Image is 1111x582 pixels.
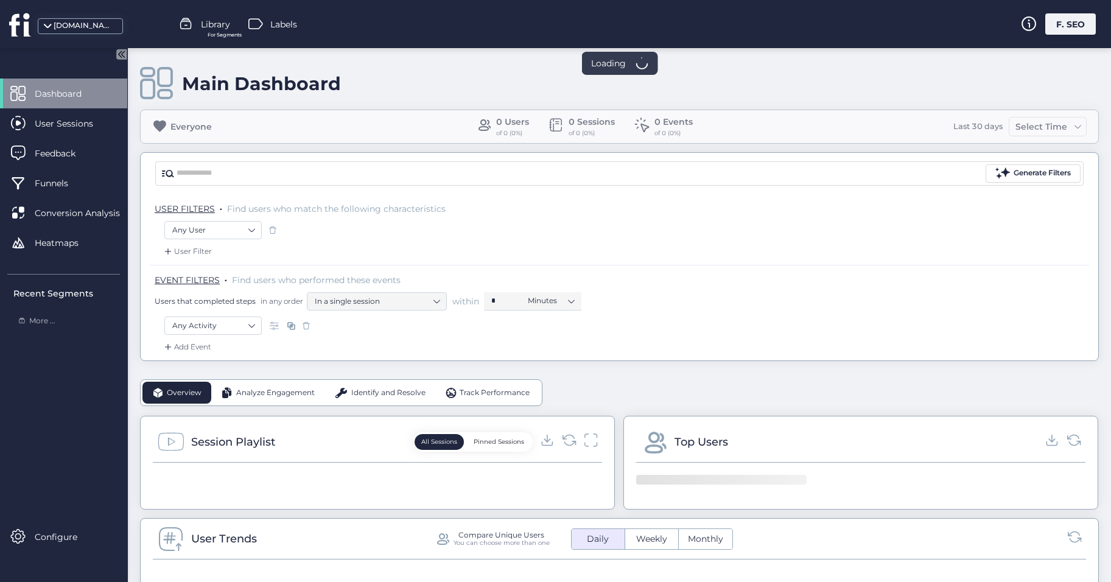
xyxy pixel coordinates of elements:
[162,245,212,258] div: User Filter
[1014,167,1071,179] div: Generate Filters
[467,434,531,450] button: Pinned Sessions
[591,57,626,70] span: Loading
[460,387,530,399] span: Track Performance
[155,296,256,306] span: Users that completed steps
[29,315,55,327] span: More ...
[35,530,96,544] span: Configure
[454,539,550,547] div: You can choose more than one
[1045,13,1096,35] div: F. SEO
[35,117,111,130] span: User Sessions
[54,20,114,32] div: [DOMAIN_NAME]
[236,387,315,399] span: Analyze Engagement
[172,317,254,335] nz-select-item: Any Activity
[35,87,100,100] span: Dashboard
[681,533,731,545] span: Monthly
[182,72,341,95] div: Main Dashboard
[679,529,732,549] button: Monthly
[351,387,426,399] span: Identify and Resolve
[458,531,544,539] div: Compare Unique Users
[258,296,303,306] span: in any order
[625,529,678,549] button: Weekly
[201,18,230,31] span: Library
[35,206,138,220] span: Conversion Analysis
[415,434,464,450] button: All Sessions
[167,387,202,399] span: Overview
[986,164,1081,183] button: Generate Filters
[155,203,215,214] span: USER FILTERS
[35,236,97,250] span: Heatmaps
[227,203,446,214] span: Find users who match the following characteristics
[452,295,479,307] span: within
[220,201,222,213] span: .
[172,221,254,239] nz-select-item: Any User
[580,533,616,545] span: Daily
[155,275,220,286] span: EVENT FILTERS
[208,31,242,39] span: For Segments
[270,18,297,31] span: Labels
[572,529,625,549] button: Daily
[162,341,211,353] div: Add Event
[35,147,94,160] span: Feedback
[629,533,675,545] span: Weekly
[675,433,728,451] div: Top Users
[225,272,227,284] span: .
[528,292,574,310] nz-select-item: Minutes
[232,275,401,286] span: Find users who performed these events
[35,177,86,190] span: Funnels
[13,287,120,300] div: Recent Segments
[191,530,257,547] div: User Trends
[315,292,439,310] nz-select-item: In a single session
[191,433,275,451] div: Session Playlist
